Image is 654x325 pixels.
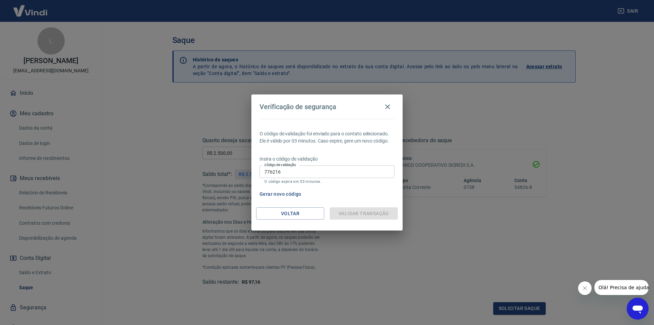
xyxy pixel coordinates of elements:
h4: Verificação de segurança [260,103,336,111]
iframe: Botão para abrir a janela de mensagens [627,298,649,320]
p: O código expira em 03 minutos. [264,179,390,184]
p: O código de validação foi enviado para o contato selecionado. Ele é válido por 03 minutos. Caso e... [260,130,394,145]
p: Insira o código de validação [260,156,394,163]
button: Gerar novo código [257,188,304,201]
button: Voltar [256,207,324,220]
label: Código de validação [264,162,296,167]
iframe: Mensagem da empresa [594,280,649,295]
iframe: Fechar mensagem [578,281,592,295]
span: Olá! Precisa de ajuda? [4,5,57,10]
